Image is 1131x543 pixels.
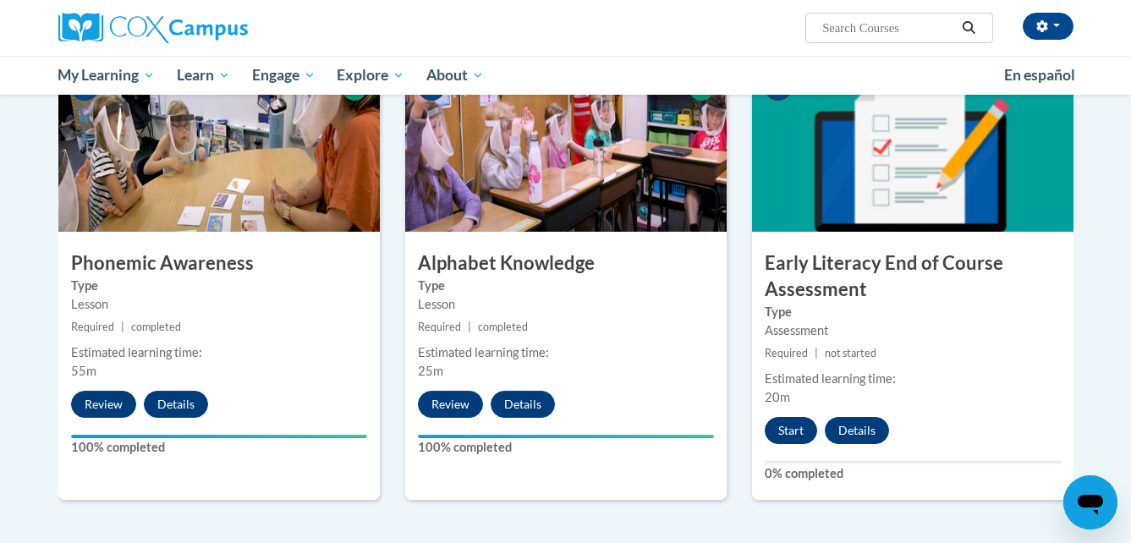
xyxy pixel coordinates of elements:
[177,65,230,85] span: Learn
[752,63,1073,232] img: Course Image
[166,56,241,95] a: Learn
[337,65,404,85] span: Explore
[491,391,555,418] button: Details
[765,390,790,404] span: 20m
[815,347,818,359] span: |
[121,321,124,333] span: |
[418,391,483,418] button: Review
[241,56,327,95] a: Engage
[252,65,316,85] span: Engage
[58,250,380,277] h3: Phonemic Awareness
[418,343,714,362] div: Estimated learning time:
[418,438,714,457] label: 100% completed
[418,435,714,438] div: Your progress
[58,63,380,232] img: Course Image
[825,347,876,359] span: not started
[426,65,484,85] span: About
[71,391,136,418] button: Review
[1023,13,1073,40] button: Account Settings
[418,277,714,295] label: Type
[131,321,181,333] span: completed
[478,321,528,333] span: completed
[326,56,415,95] a: Explore
[405,250,727,277] h3: Alphabet Knowledge
[752,250,1073,303] h3: Early Literacy End of Course Assessment
[144,391,208,418] button: Details
[71,321,114,333] span: Required
[418,295,714,314] div: Lesson
[415,56,495,95] a: About
[1063,475,1117,529] iframe: Button to launch messaging window
[765,417,817,444] button: Start
[765,464,1061,483] label: 0% completed
[765,347,808,359] span: Required
[468,321,471,333] span: |
[418,321,461,333] span: Required
[405,63,727,232] img: Course Image
[71,277,367,295] label: Type
[1004,66,1075,84] span: En español
[821,18,956,38] input: Search Courses
[418,364,443,378] span: 25m
[765,321,1061,340] div: Assessment
[71,295,367,314] div: Lesson
[71,435,367,438] div: Your progress
[58,13,248,43] img: Cox Campus
[58,13,380,43] a: Cox Campus
[58,65,155,85] span: My Learning
[825,417,889,444] button: Details
[71,364,96,378] span: 55m
[71,343,367,362] div: Estimated learning time:
[956,18,981,38] button: Search
[33,56,1099,95] div: Main menu
[71,438,367,457] label: 100% completed
[765,303,1061,321] label: Type
[765,370,1061,388] div: Estimated learning time:
[47,56,167,95] a: My Learning
[993,58,1086,93] a: En español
